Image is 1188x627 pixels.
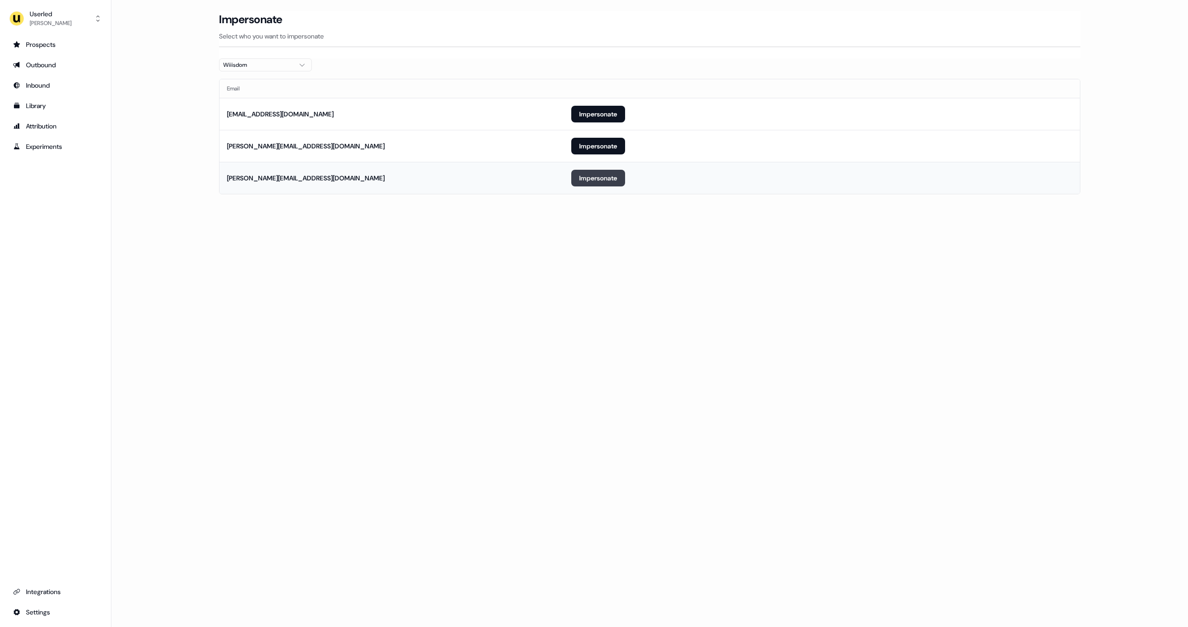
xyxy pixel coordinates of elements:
button: Impersonate [571,138,625,154]
p: Select who you want to impersonate [219,32,1080,41]
a: Go to Inbound [7,78,103,93]
div: Attribution [13,122,98,131]
a: Go to experiments [7,139,103,154]
div: Outbound [13,60,98,70]
th: Email [220,79,564,98]
button: Wiiisdom [219,58,312,71]
a: Go to integrations [7,584,103,599]
a: Go to templates [7,98,103,113]
div: [EMAIL_ADDRESS][DOMAIN_NAME] [227,109,334,119]
div: Prospects [13,40,98,49]
div: Experiments [13,142,98,151]
div: Inbound [13,81,98,90]
a: Go to outbound experience [7,58,103,72]
div: Userled [30,9,71,19]
div: Settings [13,608,98,617]
h3: Impersonate [219,13,283,26]
div: Wiiisdom [223,60,293,70]
button: Userled[PERSON_NAME] [7,7,103,30]
button: Impersonate [571,170,625,186]
div: Integrations [13,587,98,596]
a: Go to prospects [7,37,103,52]
a: Go to attribution [7,119,103,134]
div: [PERSON_NAME][EMAIL_ADDRESS][DOMAIN_NAME] [227,141,385,151]
button: Impersonate [571,106,625,122]
div: [PERSON_NAME] [30,19,71,28]
div: Library [13,101,98,110]
div: [PERSON_NAME][EMAIL_ADDRESS][DOMAIN_NAME] [227,173,385,183]
a: Go to integrations [7,605,103,620]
